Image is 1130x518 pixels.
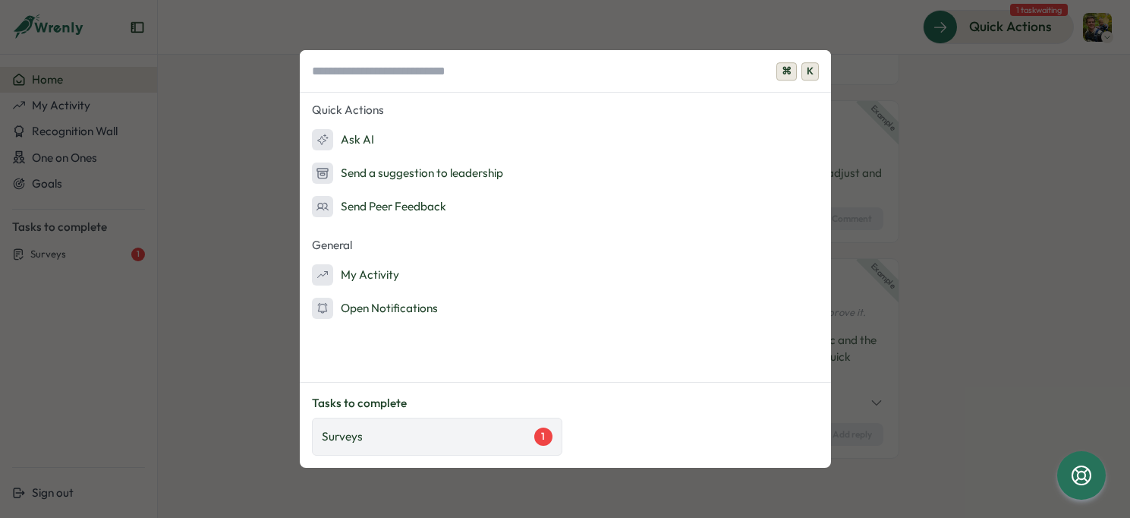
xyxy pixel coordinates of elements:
div: Open Notifications [312,298,438,319]
span: K [801,62,819,81]
button: Send Peer Feedback [300,191,831,222]
div: Send Peer Feedback [312,196,446,217]
button: My Activity [300,260,831,290]
p: General [300,234,831,257]
div: 1 [534,428,552,446]
button: Ask AI [300,125,831,155]
p: Quick Actions [300,99,831,122]
div: Send a suggestion to leadership [312,163,503,184]
p: Tasks to complete [312,395,819,412]
div: My Activity [312,264,399,286]
p: Surveys [322,428,363,445]
span: ⌘ [776,62,797,81]
button: Open Notifications [300,293,831,324]
div: Ask AI [312,129,374,150]
button: Send a suggestion to leadership [300,158,831,188]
